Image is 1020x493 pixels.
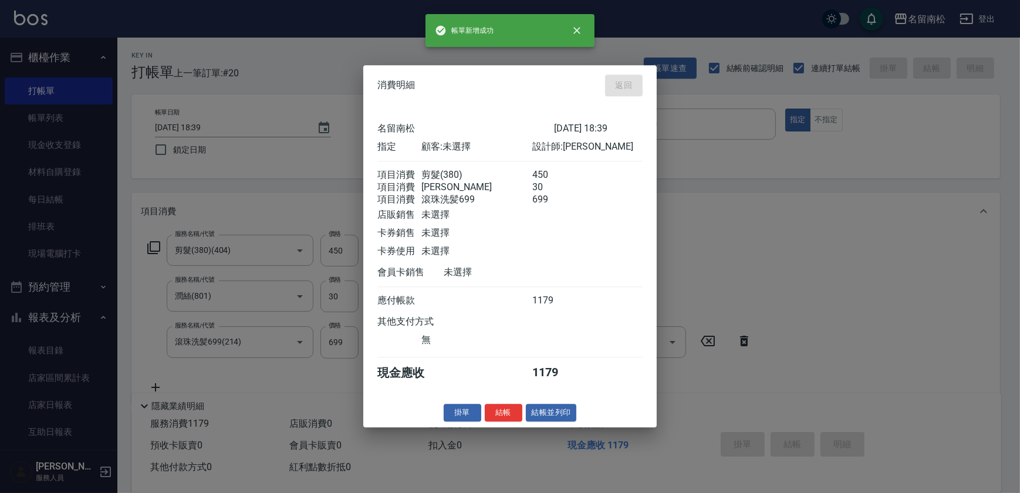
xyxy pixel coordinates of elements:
[554,123,643,135] div: [DATE] 18:39
[377,209,421,221] div: 店販銷售
[421,194,532,206] div: 滾珠洗髪699
[377,365,444,381] div: 現金應收
[526,404,577,422] button: 結帳並列印
[564,18,590,43] button: close
[377,80,415,92] span: 消費明細
[421,141,532,153] div: 顧客: 未選擇
[421,181,532,194] div: [PERSON_NAME]
[421,209,532,221] div: 未選擇
[377,141,421,153] div: 指定
[532,141,643,153] div: 設計師: [PERSON_NAME]
[377,123,554,135] div: 名留南松
[377,227,421,239] div: 卡券銷售
[377,181,421,194] div: 項目消費
[435,25,494,36] span: 帳單新增成功
[444,404,481,422] button: 掛單
[377,295,421,307] div: 應付帳款
[532,181,576,194] div: 30
[532,295,576,307] div: 1179
[421,227,532,239] div: 未選擇
[444,266,554,279] div: 未選擇
[377,316,466,328] div: 其他支付方式
[377,266,444,279] div: 會員卡銷售
[421,169,532,181] div: 剪髮(380)
[421,245,532,258] div: 未選擇
[377,169,421,181] div: 項目消費
[377,194,421,206] div: 項目消費
[532,169,576,181] div: 450
[532,365,576,381] div: 1179
[485,404,522,422] button: 結帳
[532,194,576,206] div: 699
[377,245,421,258] div: 卡券使用
[421,334,532,346] div: 無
